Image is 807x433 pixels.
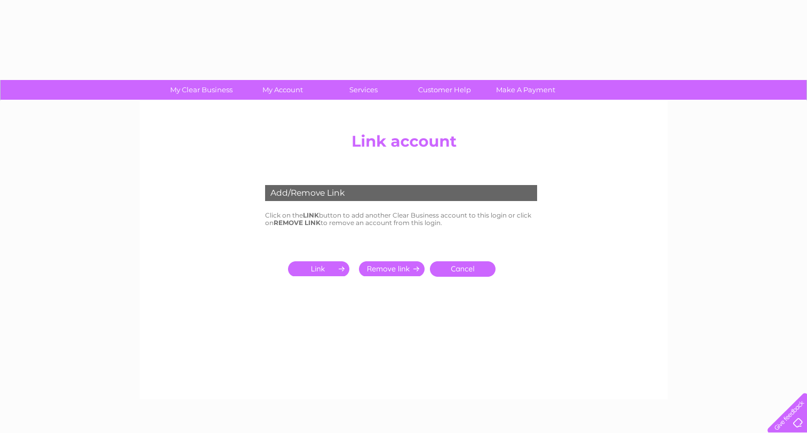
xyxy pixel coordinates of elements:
[274,219,321,227] b: REMOVE LINK
[482,80,570,100] a: Make A Payment
[319,80,408,100] a: Services
[265,185,537,201] div: Add/Remove Link
[430,261,496,277] a: Cancel
[262,209,545,229] td: Click on the button to add another Clear Business account to this login or click on to remove an ...
[238,80,326,100] a: My Account
[157,80,245,100] a: My Clear Business
[401,80,489,100] a: Customer Help
[359,261,425,276] input: Submit
[303,211,319,219] b: LINK
[288,261,354,276] input: Submit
